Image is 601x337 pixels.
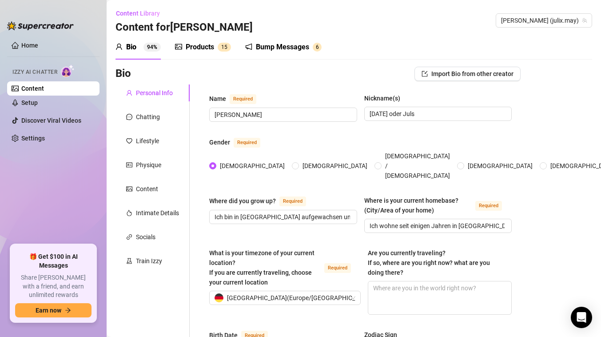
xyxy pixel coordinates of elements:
[126,42,136,52] div: Bio
[299,161,371,171] span: [DEMOGRAPHIC_DATA]
[115,43,123,50] span: user
[115,6,167,20] button: Content Library
[21,85,44,92] a: Content
[209,196,276,206] div: Where did you grow up?
[256,42,309,52] div: Bump Messages
[209,94,226,104] div: Name
[136,160,161,170] div: Physique
[215,293,223,302] img: de
[209,137,270,148] label: Gender
[21,117,81,124] a: Discover Viral Videos
[126,114,132,120] span: message
[15,303,92,317] button: Earn nowarrow-right
[136,232,155,242] div: Socials
[501,14,587,27] span: Julia (julix.may)
[370,221,505,231] input: Where is your current homebase? (City/Area of your home)
[216,161,288,171] span: [DEMOGRAPHIC_DATA]
[65,307,71,313] span: arrow-right
[279,197,306,206] span: Required
[209,196,316,206] label: Where did you grow up?
[136,208,179,218] div: Intimate Details
[227,291,374,305] span: [GEOGRAPHIC_DATA] ( Europe/[GEOGRAPHIC_DATA] )
[209,249,314,286] span: What is your timezone of your current location? If you are currently traveling, choose your curre...
[571,307,592,328] div: Open Intercom Messenger
[364,196,512,215] label: Where is your current homebase? (City/Area of your home)
[126,162,132,168] span: idcard
[234,138,260,148] span: Required
[136,112,160,122] div: Chatting
[126,210,132,216] span: fire
[7,21,74,30] img: logo-BBDzfeDw.svg
[15,273,92,300] span: Share [PERSON_NAME] with a friend, and earn unlimited rewards
[15,253,92,270] span: 🎁 Get $100 in AI Messages
[382,151,454,181] span: [DEMOGRAPHIC_DATA] / [DEMOGRAPHIC_DATA]
[136,88,173,98] div: Personal Info
[245,43,252,50] span: notification
[136,256,162,266] div: Train Izzy
[126,90,132,96] span: user
[215,110,350,120] input: Name
[224,44,227,50] span: 5
[364,196,472,215] div: Where is your current homebase? (City/Area of your home)
[364,93,400,103] div: Nickname(s)
[230,94,256,104] span: Required
[209,93,266,104] label: Name
[316,44,319,50] span: 6
[126,234,132,240] span: link
[21,135,45,142] a: Settings
[21,42,38,49] a: Home
[431,70,513,77] span: Import Bio from other creator
[115,20,253,35] h3: Content for [PERSON_NAME]
[36,307,61,314] span: Earn now
[218,43,231,52] sup: 15
[116,10,160,17] span: Content Library
[221,44,224,50] span: 1
[115,67,131,81] h3: Bio
[464,161,536,171] span: [DEMOGRAPHIC_DATA]
[475,201,502,211] span: Required
[422,71,428,77] span: import
[364,93,406,103] label: Nickname(s)
[370,109,505,119] input: Nickname(s)
[136,136,159,146] div: Lifestyle
[186,42,214,52] div: Products
[126,138,132,144] span: heart
[215,212,350,222] input: Where did you grow up?
[324,263,351,273] span: Required
[175,43,182,50] span: picture
[209,137,230,147] div: Gender
[582,18,587,23] span: team
[126,186,132,192] span: picture
[126,258,132,264] span: experiment
[12,68,57,76] span: Izzy AI Chatter
[136,184,158,194] div: Content
[414,67,521,81] button: Import Bio from other creator
[61,64,75,77] img: AI Chatter
[21,99,38,106] a: Setup
[368,249,490,276] span: Are you currently traveling? If so, where are you right now? what are you doing there?
[143,43,161,52] sup: 94%
[313,43,322,52] sup: 6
